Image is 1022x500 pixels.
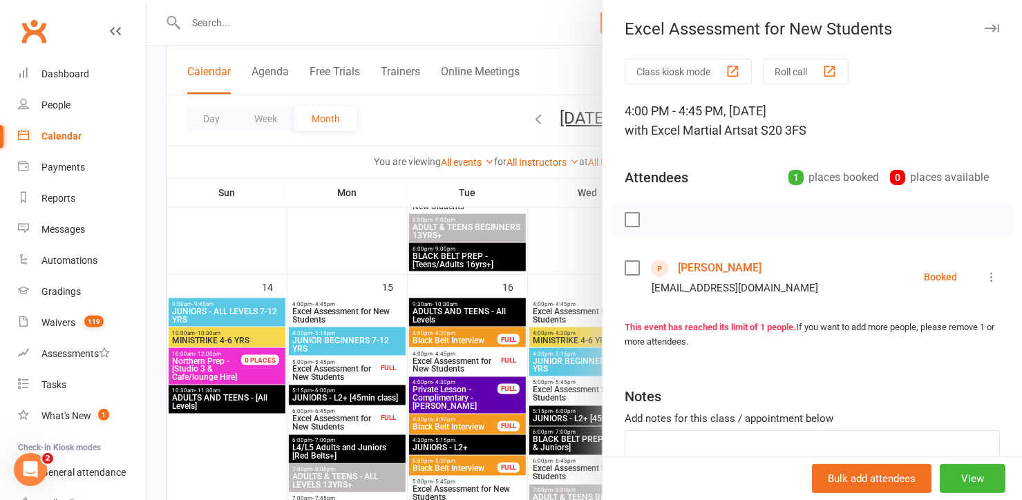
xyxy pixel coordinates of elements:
div: Add notes for this class / appointment below [625,410,1000,427]
a: Waivers 119 [18,307,146,338]
a: What's New1 [18,401,146,432]
div: Reports [41,193,75,204]
div: Assessments [41,348,110,359]
a: Reports [18,183,146,214]
div: 4:00 PM - 4:45 PM, [DATE] [625,102,1000,140]
a: Dashboard [18,59,146,90]
a: Automations [18,245,146,276]
a: Tasks [18,369,146,401]
div: Payments [41,162,85,173]
div: People [41,99,70,110]
span: 2 [42,453,53,464]
div: Messages [41,224,85,235]
div: 0 [890,170,905,185]
a: People [18,90,146,121]
span: with Excel Martial Arts [625,123,747,137]
a: Clubworx [17,14,51,48]
div: 1 [788,170,804,185]
a: [PERSON_NAME] [678,257,761,279]
div: Gradings [41,286,81,297]
a: Calendar [18,121,146,152]
div: Tasks [41,379,66,390]
button: Class kiosk mode [625,59,752,84]
span: 119 [84,316,104,327]
div: places available [890,168,989,187]
strong: This event has reached its limit of 1 people. [625,322,796,332]
div: What's New [41,410,91,421]
button: View [940,464,1005,493]
a: Payments [18,152,146,183]
div: [EMAIL_ADDRESS][DOMAIN_NAME] [652,279,818,297]
span: at S20 3FS [747,123,806,137]
div: Excel Assessment for New Students [603,19,1022,39]
span: 1 [98,409,109,421]
div: General attendance [41,467,126,478]
div: Notes [625,387,661,406]
div: Booked [924,272,957,282]
div: Waivers [41,317,75,328]
div: Automations [41,255,97,266]
div: Calendar [41,131,82,142]
div: places booked [788,168,879,187]
a: Messages [18,214,146,245]
iframe: Intercom live chat [14,453,47,486]
button: Bulk add attendees [812,464,931,493]
div: If you want to add more people, please remove 1 or more attendees. [625,320,1000,349]
div: Attendees [625,168,688,187]
button: Roll call [763,59,849,84]
a: General attendance kiosk mode [18,457,146,488]
a: Gradings [18,276,146,307]
div: Dashboard [41,68,89,79]
a: Assessments [18,338,146,369]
